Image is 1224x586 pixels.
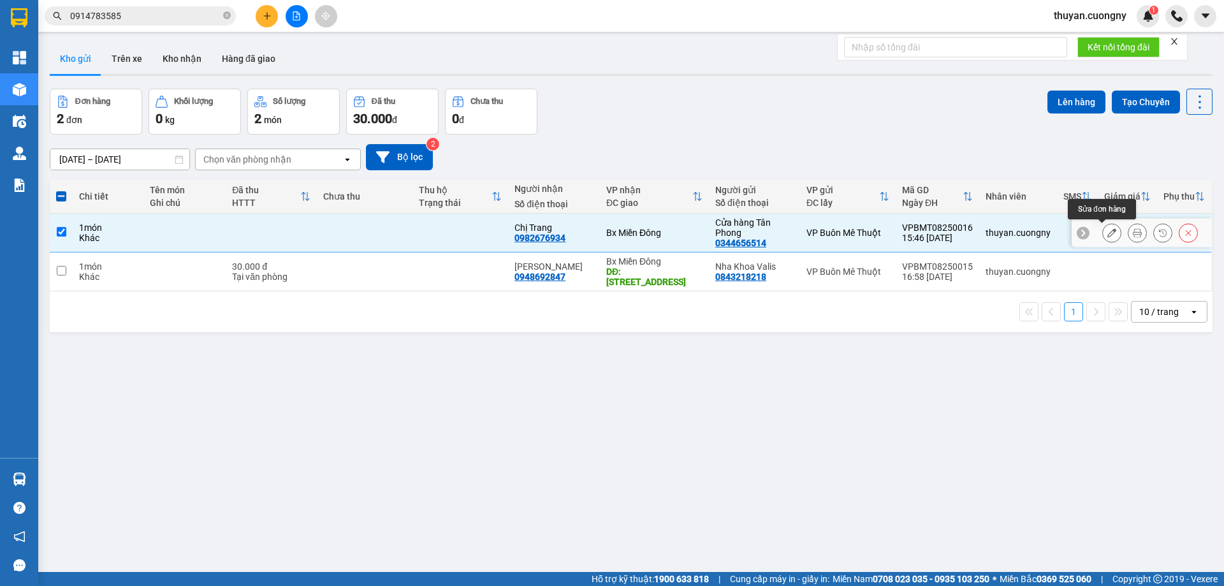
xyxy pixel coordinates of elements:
div: 30.000 đ [232,261,310,272]
span: plus [263,11,272,20]
div: Giảm giá [1104,191,1140,201]
span: close-circle [223,11,231,19]
div: Đã thu [372,97,395,106]
span: 30.000 [353,111,392,126]
button: Trên xe [101,43,152,74]
div: 0843218218 [715,272,766,282]
strong: 0708 023 035 - 0935 103 250 [873,574,989,584]
span: Miền Bắc [1000,572,1091,586]
div: SMS [1063,191,1081,201]
span: close-circle [223,10,231,22]
input: Nhập số tổng đài [844,37,1067,57]
div: DĐ: 331 điện biên phủ, phường 4 , quận 3 [606,267,703,287]
div: Cửa hàng Tân Phong [715,217,794,238]
button: 1 [1064,302,1083,321]
button: Đơn hàng2đơn [50,89,142,135]
img: icon-new-feature [1142,10,1154,22]
th: Toggle SortBy [1057,180,1098,214]
img: solution-icon [13,179,26,192]
div: 0982676934 [514,233,565,243]
div: Mã GD [902,185,963,195]
div: thuyan.cuongny [986,228,1051,238]
div: Trạng thái [419,198,492,208]
button: Khối lượng0kg [149,89,241,135]
div: 10 / trang [1139,305,1179,318]
span: đ [459,115,464,125]
div: Khối lượng [174,97,213,106]
span: search [53,11,62,20]
span: Cung cấp máy in - giấy in: [730,572,829,586]
img: logo-vxr [11,8,27,27]
img: phone-icon [1171,10,1183,22]
div: Bx Miền Đông [606,228,703,238]
div: 15:46 [DATE] [902,233,973,243]
div: Người nhận [514,184,594,194]
th: Toggle SortBy [1157,180,1211,214]
th: Toggle SortBy [600,180,709,214]
img: warehouse-icon [13,115,26,128]
span: món [264,115,282,125]
div: VP Buôn Mê Thuột [11,11,100,41]
img: warehouse-icon [13,83,26,96]
div: Nha Khoa Valis [715,261,794,272]
img: dashboard-icon [13,51,26,64]
span: [STREET_ADDRESS] [109,73,280,96]
div: 0948692847 [514,272,565,282]
button: Hàng đã giao [212,43,286,74]
span: copyright [1153,575,1162,583]
sup: 1 [1149,6,1158,15]
div: Chưa thu [323,191,406,201]
span: 2 [254,111,261,126]
div: Ngày ĐH [902,198,963,208]
button: file-add [286,5,308,27]
span: thuyan.cuongny [1044,8,1137,24]
span: đơn [66,115,82,125]
div: Số lượng [273,97,305,106]
button: Lên hàng [1047,91,1105,114]
span: kg [165,115,175,125]
div: VP Buôn Mê Thuột [806,228,889,238]
button: caret-down [1194,5,1216,27]
th: Toggle SortBy [896,180,979,214]
div: VP nhận [606,185,692,195]
span: 0 [452,111,459,126]
span: file-add [292,11,301,20]
div: Sửa đơn hàng [1068,199,1136,219]
div: C Hương [514,261,594,272]
span: 1 [1151,6,1156,15]
div: Thu hộ [419,185,492,195]
th: Toggle SortBy [412,180,508,214]
div: VPBMT08250016 [902,223,973,233]
th: Toggle SortBy [800,180,896,214]
button: aim [315,5,337,27]
span: question-circle [13,502,25,514]
th: Toggle SortBy [226,180,317,214]
div: Số điện thoại [514,199,594,209]
button: Đã thu30.000đ [346,89,439,135]
button: plus [256,5,278,27]
span: message [13,559,25,571]
img: warehouse-icon [13,472,26,486]
div: VP gửi [806,185,879,195]
div: [PERSON_NAME] [109,26,280,41]
div: Tại văn phòng [232,272,310,282]
span: 2 [57,111,64,126]
div: Tên món [150,185,219,195]
svg: open [342,154,353,165]
button: Bộ lọc [366,144,433,170]
span: DĐ: [109,59,127,73]
div: Khác [79,272,137,282]
div: Chưa thu [470,97,503,106]
div: 1 món [79,261,137,272]
div: Phụ thu [1163,191,1195,201]
div: Ghi chú [150,198,219,208]
strong: 0369 525 060 [1037,574,1091,584]
span: 0 [156,111,163,126]
div: Đơn hàng [75,97,110,106]
span: Gửi: [11,12,31,26]
svg: open [1189,307,1199,317]
span: Nhận: [109,12,140,26]
strong: 1900 633 818 [654,574,709,584]
span: ⚪️ [993,576,996,582]
div: 0948692847 [109,41,280,59]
